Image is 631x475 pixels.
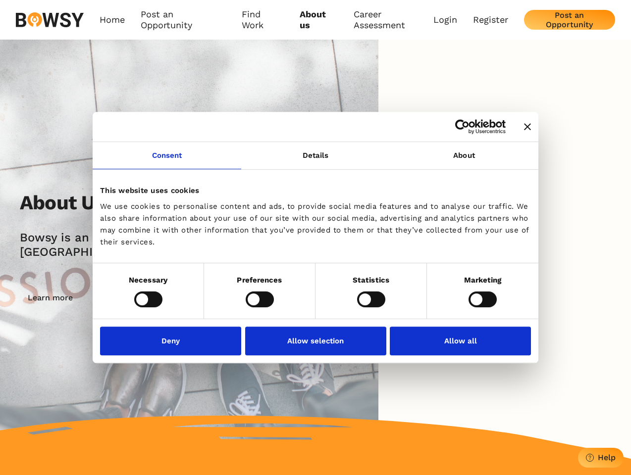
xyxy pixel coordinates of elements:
a: Register [473,14,508,25]
strong: Statistics [353,276,389,285]
button: Post an Opportunity [524,10,615,30]
button: Allow selection [245,327,386,355]
h2: About Us [20,191,105,215]
a: Login [433,14,457,25]
a: Home [100,9,125,31]
h2: Bowsy is an award winning Irish tech start-up that is expanding into the [GEOGRAPHIC_DATA] and th... [20,231,478,259]
button: Allow all [390,327,531,355]
a: About [390,142,538,169]
strong: Preferences [237,276,282,285]
button: Help [578,448,624,468]
strong: Marketing [464,276,502,285]
strong: Necessary [129,276,167,285]
a: Career Assessment [354,9,433,31]
img: svg%3e [16,12,84,27]
div: This website uses cookies [100,185,531,196]
div: Learn more [28,293,73,302]
div: Post an Opportunity [532,10,607,29]
div: We use cookies to personalise content and ads, to provide social media features and to analyse ou... [100,200,531,248]
a: Usercentrics Cookiebot - opens in a new window [419,119,506,134]
button: Deny [100,327,241,355]
a: Consent [93,142,241,169]
button: Close banner [524,123,531,130]
div: Help [598,453,616,462]
a: Details [241,142,390,169]
button: Learn more [20,288,81,308]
